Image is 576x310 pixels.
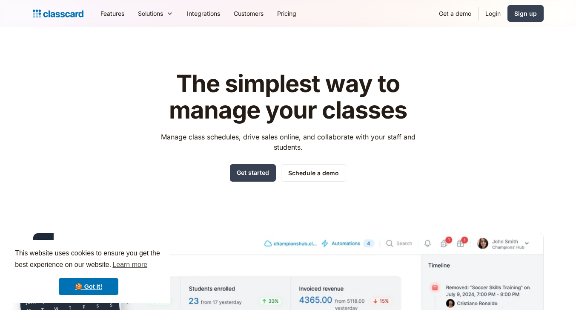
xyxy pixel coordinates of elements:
[281,164,346,182] a: Schedule a demo
[432,4,478,23] a: Get a demo
[59,278,118,295] a: dismiss cookie message
[138,9,163,18] div: Solutions
[131,4,180,23] div: Solutions
[15,248,162,271] span: This website uses cookies to ensure you get the best experience on our website.
[507,5,544,22] a: Sign up
[111,258,149,271] a: learn more about cookies
[230,164,276,182] a: Get started
[180,4,227,23] a: Integrations
[33,8,83,20] a: home
[479,4,507,23] a: Login
[153,132,423,152] p: Manage class schedules, drive sales online, and collaborate with your staff and students.
[270,4,303,23] a: Pricing
[7,240,170,303] div: cookieconsent
[94,4,131,23] a: Features
[227,4,270,23] a: Customers
[514,9,537,18] div: Sign up
[153,71,423,123] h1: The simplest way to manage your classes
